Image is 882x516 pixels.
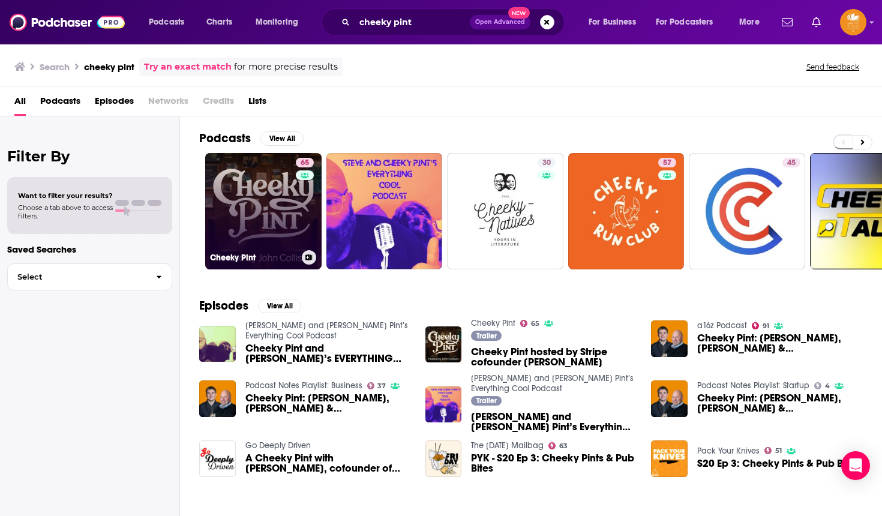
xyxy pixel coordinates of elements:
[651,380,688,417] img: Cheeky Pint: Marc Andreessen, John Collison & Charlie Songhurst on Tech’s Big Questions
[807,12,826,32] a: Show notifications dropdown
[425,440,462,477] img: PYK - S20 Ep 3: Cheeky Pints & Pub Bites
[199,440,236,477] img: A Cheeky Pint with Kyle Vogt, cofounder of Twitch, Cruise, and The Bot Company
[658,158,676,167] a: 57
[739,14,760,31] span: More
[7,244,172,255] p: Saved Searches
[697,380,809,391] a: Podcast Notes Playlist: Startup
[10,11,125,34] a: Podchaser - Follow, Share and Rate Podcasts
[258,299,301,313] button: View All
[508,7,530,19] span: New
[18,203,113,220] span: Choose a tab above to access filters.
[697,458,859,469] a: S20 Ep 3: Cheeky Pints & Pub Bites
[841,451,870,480] div: Open Intercom Messenger
[651,440,688,477] img: S20 Ep 3: Cheeky Pints & Pub Bites
[689,153,805,269] a: 45
[782,158,800,167] a: 45
[697,393,863,413] span: Cheeky Pint: [PERSON_NAME], [PERSON_NAME] & [PERSON_NAME] on Tech’s Big Questions
[777,12,797,32] a: Show notifications dropdown
[697,320,747,331] a: a16z Podcast
[538,158,556,167] a: 30
[14,91,26,116] a: All
[245,343,411,364] span: Cheeky Pint and [PERSON_NAME]’s EVERYTHING COOL Podcast
[245,393,411,413] a: Cheeky Pint: Marc Andreessen, John Collison & Charlie Songhurst on Tech’s Big Questions
[199,298,301,313] a: EpisodesView All
[95,91,134,116] a: Episodes
[296,158,314,167] a: 65
[234,60,338,74] span: for more precise results
[260,131,304,146] button: View All
[559,443,568,449] span: 63
[199,131,304,146] a: PodcastsView All
[206,14,232,31] span: Charts
[531,321,539,326] span: 65
[580,13,651,32] button: open menu
[199,131,251,146] h2: Podcasts
[752,322,769,329] a: 91
[471,347,637,367] a: Cheeky Pint hosted by Stripe cofounder John Collison
[256,14,298,31] span: Monitoring
[248,91,266,116] span: Lists
[148,91,188,116] span: Networks
[245,440,311,451] a: Go Deeply Driven
[40,61,70,73] h3: Search
[542,157,551,169] span: 30
[245,453,411,473] a: A Cheeky Pint with Kyle Vogt, cofounder of Twitch, Cruise, and The Bot Company
[548,442,568,449] a: 63
[471,347,637,367] span: Cheeky Pint hosted by Stripe cofounder [PERSON_NAME]
[775,448,782,454] span: 51
[475,19,525,25] span: Open Advanced
[40,91,80,116] a: Podcasts
[697,393,863,413] a: Cheeky Pint: Marc Andreessen, John Collison & Charlie Songhurst on Tech’s Big Questions
[471,318,515,328] a: Cheeky Pint
[247,13,314,32] button: open menu
[697,333,863,353] a: Cheeky Pint: Marc Andreessen, John Collison & Charlie Songhurst on Tech’s Big Questions
[140,13,200,32] button: open menu
[199,298,248,313] h2: Episodes
[840,9,866,35] img: User Profile
[245,320,408,341] a: Steve and Cheeky Pint’s Everything Cool Podcast
[245,453,411,473] span: A Cheeky Pint with [PERSON_NAME], cofounder of Twitch, Cruise, and The Bot Company
[476,332,497,340] span: Trailer
[471,412,637,432] a: Steve and Cheeky Pint’s Everything Cool Podcast (Trailer)
[476,397,497,404] span: Trailer
[471,373,634,394] a: Steve and Cheeky Pint’s Everything Cool Podcast
[425,386,462,423] a: Steve and Cheeky Pint’s Everything Cool Podcast (Trailer)
[425,326,462,363] img: Cheeky Pint hosted by Stripe cofounder John Collison
[199,13,239,32] a: Charts
[7,148,172,165] h2: Filter By
[199,380,236,417] img: Cheeky Pint: Marc Andreessen, John Collison & Charlie Songhurst on Tech’s Big Questions
[199,326,236,362] img: Cheeky Pint and Steve’s EVERYTHING COOL Podcast
[697,446,760,456] a: Pack Your Knives
[840,9,866,35] span: Logged in as ShreveWilliams
[471,412,637,432] span: [PERSON_NAME] and [PERSON_NAME] Pint’s Everything Cool Podcast (Trailer)
[648,13,731,32] button: open menu
[245,393,411,413] span: Cheeky Pint: [PERSON_NAME], [PERSON_NAME] & [PERSON_NAME] on Tech’s Big Questions
[18,191,113,200] span: Want to filter your results?
[301,157,309,169] span: 65
[205,153,322,269] a: 65Cheeky Pint
[245,343,411,364] a: Cheeky Pint and Steve’s EVERYTHING COOL Podcast
[651,320,688,357] img: Cheeky Pint: Marc Andreessen, John Collison & Charlie Songhurst on Tech’s Big Questions
[697,333,863,353] span: Cheeky Pint: [PERSON_NAME], [PERSON_NAME] & [PERSON_NAME] on Tech’s Big Questions
[203,91,234,116] span: Credits
[333,8,576,36] div: Search podcasts, credits, & more...
[355,13,470,32] input: Search podcasts, credits, & more...
[84,61,134,73] h3: cheeky pint
[471,453,637,473] a: PYK - S20 Ep 3: Cheeky Pints & Pub Bites
[7,263,172,290] button: Select
[520,320,539,327] a: 65
[656,14,713,31] span: For Podcasters
[731,13,775,32] button: open menu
